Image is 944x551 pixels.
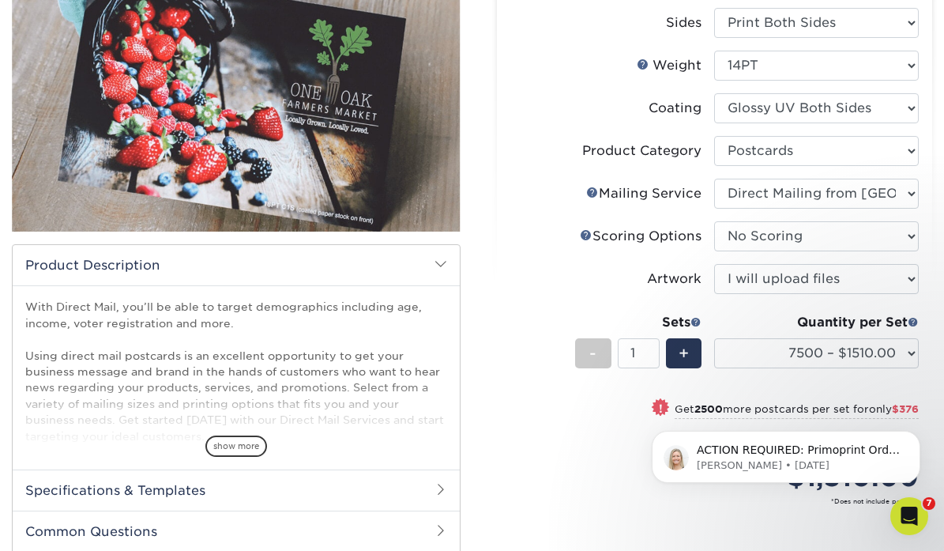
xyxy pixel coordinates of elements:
div: Artwork [647,270,701,289]
h2: Product Description [13,245,460,285]
div: Mailing Service [586,184,701,203]
span: 7 [923,497,935,510]
iframe: Intercom notifications message [628,398,944,508]
div: Sets [575,313,701,332]
div: Weight [637,56,701,75]
iframe: Intercom live chat [890,497,928,535]
span: - [589,342,596,365]
div: Coating [649,99,701,118]
span: + [679,342,689,365]
small: *Does not include postage [522,496,920,506]
div: Quantity per Set [714,313,919,332]
h2: Specifications & Templates [13,470,460,511]
span: show more [205,436,267,457]
div: Product Category [582,142,701,160]
div: Sides [666,13,701,32]
p: With Direct Mail, you’ll be able to target demographics including age, income, voter registration... [25,299,447,444]
div: Scoring Options [580,227,701,246]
